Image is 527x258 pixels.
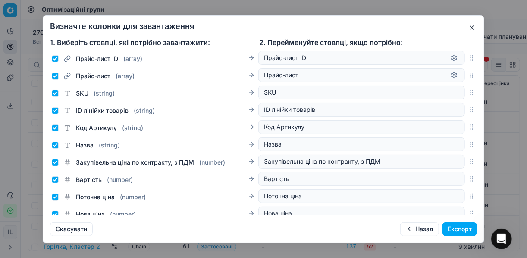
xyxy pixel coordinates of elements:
[442,222,477,236] button: Експорт
[14,108,135,141] div: Платформа готова, можна розпочинати переоцінку. Звертайтесь, якщо виникнуть будь-які запитання.
[7,74,166,102] div: Kateryna каже…
[37,36,45,45] img: Profile image for Kateryna
[110,210,136,219] span: ( number )
[48,37,75,43] b: Kateryna
[13,192,20,199] button: Вибір емодзі
[76,89,88,98] span: SKU
[14,79,135,96] div: Уточнюємо в команди та повернемось до вас невдовзі.
[134,106,155,115] span: ( string )
[7,174,165,188] textarea: Повідомлення...
[14,148,75,153] div: Kateryna • 22 хв. тому
[76,54,118,63] span: Прайс-лист ID
[148,188,162,202] button: Надіслати повідомлення…
[7,102,141,147] div: Платформа готова, можна розпочинати переоцінку. Звертайтесь, якщо виникнуть будь-які запитання.Ka...
[199,158,225,167] span: ( number )
[55,192,62,199] button: Start recording
[76,158,194,167] span: Закупівельна ціна по контракту, з ПДМ
[14,60,57,68] div: добрий день!
[116,72,135,80] span: ( array )
[88,162,166,181] div: Дякую. Гарного дня
[76,175,102,184] span: Вартість
[7,54,64,73] div: добрий день!
[151,3,167,19] div: Закрити
[76,193,115,201] span: Поточна ціна
[123,54,142,63] span: ( array )
[7,54,166,74] div: Kateryna каже…
[107,175,133,184] span: ( number )
[50,222,93,236] button: Скасувати
[7,74,141,101] div: Уточнюємо в команди та повернемось до вас невдовзі.
[50,22,477,30] h2: Визначте колонки для завантаження
[6,3,22,20] button: go back
[7,102,166,162] div: Kateryna каже…
[120,193,146,201] span: ( number )
[42,11,110,19] p: У мережі останні 15 хв
[76,106,129,115] span: ID лінійки товарів
[7,35,166,54] div: Kateryna каже…
[25,5,38,19] img: Profile image for Kateryna
[491,229,512,249] iframe: Intercom live chat
[95,167,159,176] div: Дякую. Гарного дня
[76,210,105,219] span: Нова ціна
[94,89,115,98] span: ( string )
[99,141,120,150] span: ( string )
[400,222,439,236] button: Назад
[48,36,136,44] div: joined the conversation
[122,124,143,132] span: ( string )
[76,141,94,150] span: Назва
[76,72,110,80] span: Прайс-лист
[135,3,151,20] button: Головна
[7,162,166,191] div: Ivanna каже…
[41,192,48,199] button: Завантажити вкладений файл
[42,4,73,11] h1: Kateryna
[27,192,34,199] button: вибір GIF-файлів
[259,37,468,48] div: 2. Перейменуйте стовпці, якщо потрібно:
[76,124,117,132] span: Код Артикулу
[50,37,259,48] div: 1. Виберіть стовпці, які потрібно завантажити:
